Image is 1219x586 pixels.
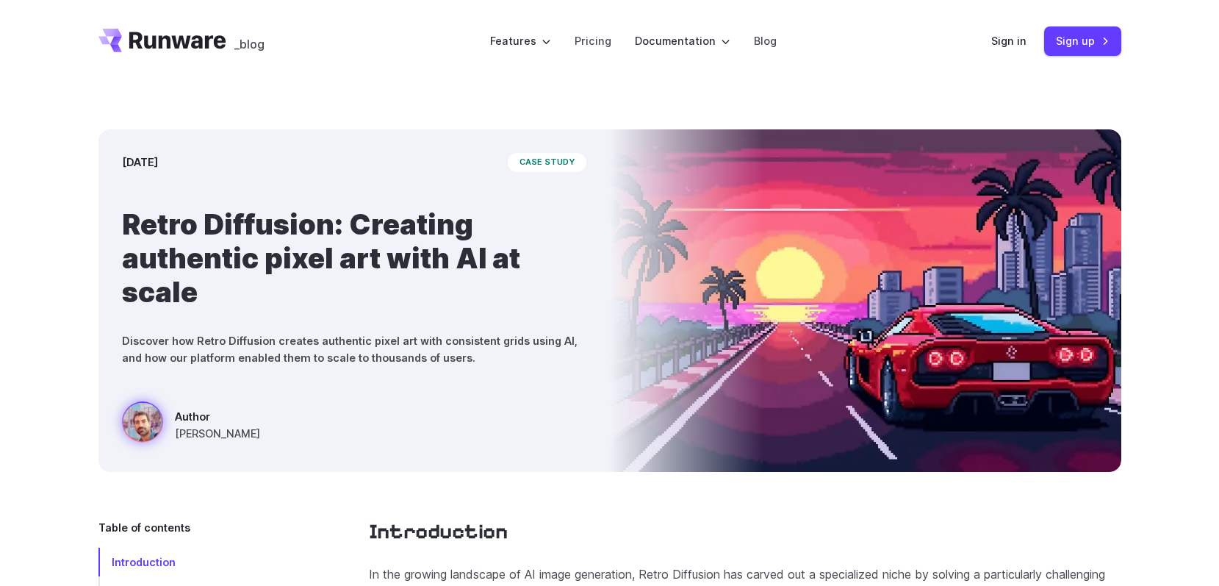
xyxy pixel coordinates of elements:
label: Documentation [635,32,730,49]
span: Introduction [112,556,176,568]
a: Sign up [1044,26,1121,55]
span: _blog [234,38,265,50]
a: a red sports car on a futuristic highway with a sunset and city skyline in the background, styled... [122,401,260,449]
span: [PERSON_NAME] [175,425,260,442]
a: Introduction [369,519,508,545]
img: a red sports car on a futuristic highway with a sunset and city skyline in the background, styled... [610,129,1121,472]
span: case study [508,153,586,172]
a: Sign in [991,32,1026,49]
span: Author [175,408,260,425]
label: Features [490,32,551,49]
a: Pricing [575,32,611,49]
h1: Retro Diffusion: Creating authentic pixel art with AI at scale [122,207,586,309]
a: Blog [754,32,777,49]
p: Discover how Retro Diffusion creates authentic pixel art with consistent grids using AI, and how ... [122,332,586,366]
time: [DATE] [122,154,158,171]
a: Introduction [98,548,322,576]
span: Table of contents [98,519,190,536]
a: _blog [234,29,265,52]
a: Go to / [98,29,226,52]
